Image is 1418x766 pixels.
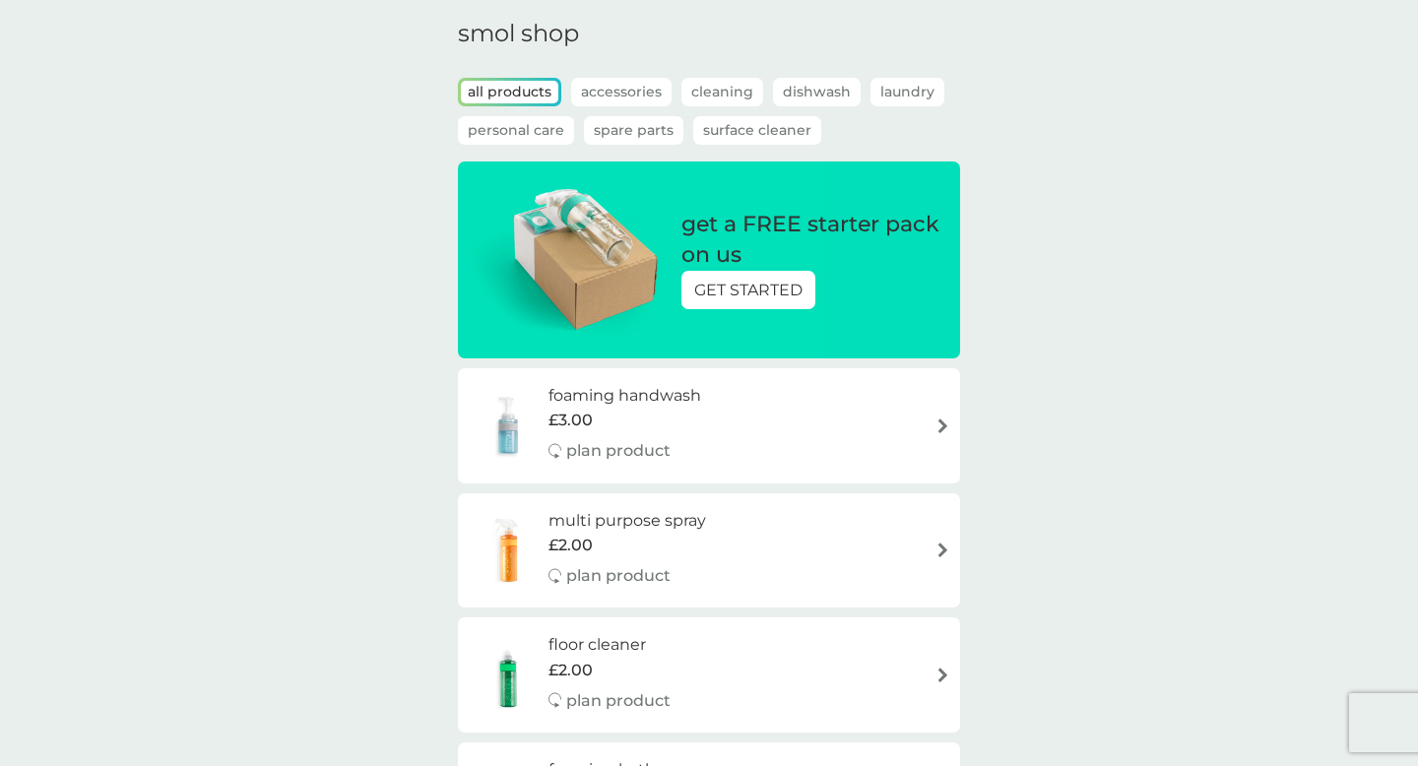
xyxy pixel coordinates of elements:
button: Surface Cleaner [693,116,821,145]
img: foaming handwash [468,391,548,460]
span: £2.00 [548,533,593,558]
img: arrow right [935,668,950,682]
h1: smol shop [458,20,960,48]
button: Accessories [571,78,672,106]
p: plan product [566,688,671,714]
h6: foaming handwash [548,383,701,409]
button: Spare Parts [584,116,683,145]
span: £3.00 [548,408,593,433]
img: floor cleaner [468,641,548,710]
h6: floor cleaner [548,632,671,658]
p: get a FREE starter pack on us [681,210,940,271]
button: Dishwash [773,78,861,106]
button: all products [461,81,558,103]
img: arrow right [935,543,950,557]
img: multi purpose spray [468,516,548,585]
p: plan product [566,438,671,464]
button: Cleaning [681,78,763,106]
button: Laundry [870,78,944,106]
span: £2.00 [548,658,593,683]
h6: multi purpose spray [548,508,706,534]
img: arrow right [935,418,950,433]
button: Personal Care [458,116,574,145]
p: GET STARTED [694,278,803,303]
p: plan product [566,563,671,589]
